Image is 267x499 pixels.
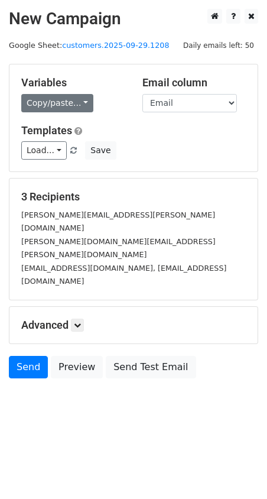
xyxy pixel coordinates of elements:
small: [PERSON_NAME][DOMAIN_NAME][EMAIL_ADDRESS][PERSON_NAME][DOMAIN_NAME] [21,237,216,260]
span: Daily emails left: 50 [179,39,258,52]
h5: 3 Recipients [21,190,246,203]
small: [PERSON_NAME][EMAIL_ADDRESS][PERSON_NAME][DOMAIN_NAME] [21,210,215,233]
iframe: Chat Widget [208,442,267,499]
small: [EMAIL_ADDRESS][DOMAIN_NAME], [EMAIL_ADDRESS][DOMAIN_NAME] [21,264,226,286]
a: customers.2025-09-29.1208 [62,41,169,50]
a: Send Test Email [106,356,196,378]
a: Templates [21,124,72,137]
h2: New Campaign [9,9,258,29]
a: Copy/paste... [21,94,93,112]
a: Daily emails left: 50 [179,41,258,50]
a: Load... [21,141,67,160]
a: Preview [51,356,103,378]
button: Save [85,141,116,160]
a: Send [9,356,48,378]
h5: Email column [142,76,246,89]
small: Google Sheet: [9,41,170,50]
h5: Advanced [21,319,246,332]
h5: Variables [21,76,125,89]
